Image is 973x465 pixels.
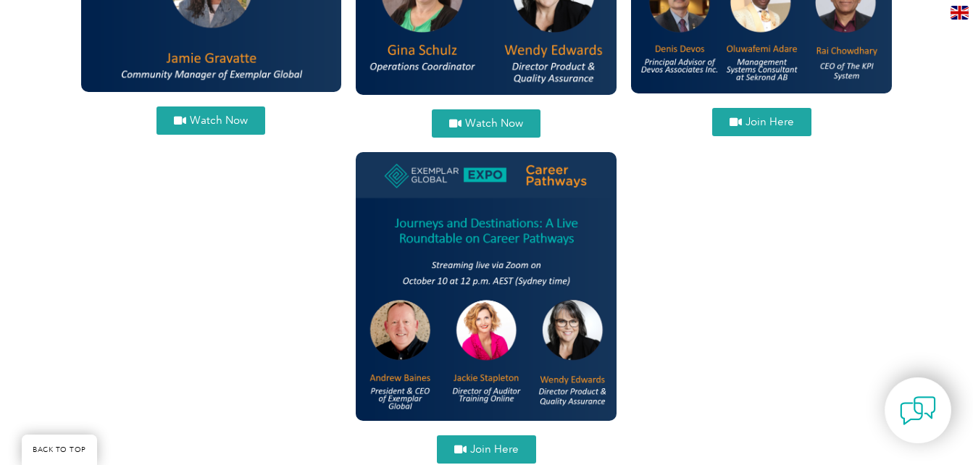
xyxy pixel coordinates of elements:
a: Join Here [712,108,811,136]
span: Join Here [746,117,794,127]
a: BACK TO TOP [22,435,97,465]
span: Watch Now [190,115,248,126]
span: Join Here [470,444,519,455]
img: en [951,6,969,20]
img: contact-chat.png [900,393,936,429]
a: Join Here [437,435,536,464]
span: Watch Now [465,118,523,129]
a: Watch Now [432,109,540,138]
a: Watch Now [156,106,265,135]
